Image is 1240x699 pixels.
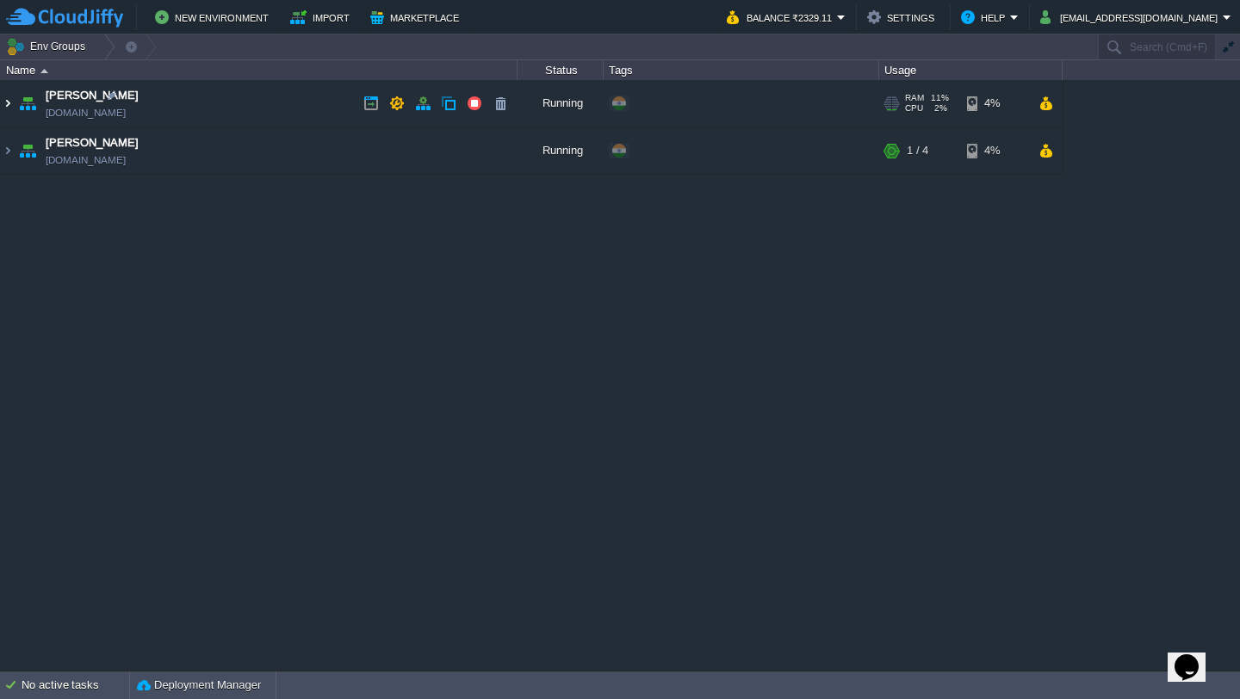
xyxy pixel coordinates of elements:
button: Import [290,7,355,28]
button: Help [961,7,1010,28]
div: Tags [604,60,878,80]
button: Deployment Manager [137,677,261,694]
img: AMDAwAAAACH5BAEAAAAALAAAAAABAAEAAAICRAEAOw== [1,127,15,174]
a: [DOMAIN_NAME] [46,152,126,169]
span: CPU [905,103,923,114]
a: [DOMAIN_NAME] [46,104,126,121]
div: 4% [967,80,1023,127]
button: Balance ₹2329.11 [727,7,837,28]
div: Running [518,80,604,127]
button: Settings [867,7,939,28]
img: AMDAwAAAACH5BAEAAAAALAAAAAABAAEAAAICRAEAOw== [15,127,40,174]
button: Env Groups [6,34,91,59]
iframe: chat widget [1168,630,1223,682]
img: AMDAwAAAACH5BAEAAAAALAAAAAABAAEAAAICRAEAOw== [40,69,48,73]
a: [PERSON_NAME] [46,134,139,152]
div: Status [518,60,603,80]
span: 2% [930,103,947,114]
div: No active tasks [22,671,129,699]
div: Usage [880,60,1062,80]
div: Running [518,127,604,174]
span: RAM [905,93,924,103]
button: Marketplace [370,7,464,28]
a: [PERSON_NAME] [46,87,139,104]
img: AMDAwAAAACH5BAEAAAAALAAAAAABAAEAAAICRAEAOw== [1,80,15,127]
button: New Environment [155,7,274,28]
span: 11% [931,93,949,103]
img: CloudJiffy [6,7,123,28]
div: 1 / 4 [907,127,928,174]
div: Name [2,60,517,80]
div: 4% [967,127,1023,174]
img: AMDAwAAAACH5BAEAAAAALAAAAAABAAEAAAICRAEAOw== [15,80,40,127]
button: [EMAIL_ADDRESS][DOMAIN_NAME] [1040,7,1223,28]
